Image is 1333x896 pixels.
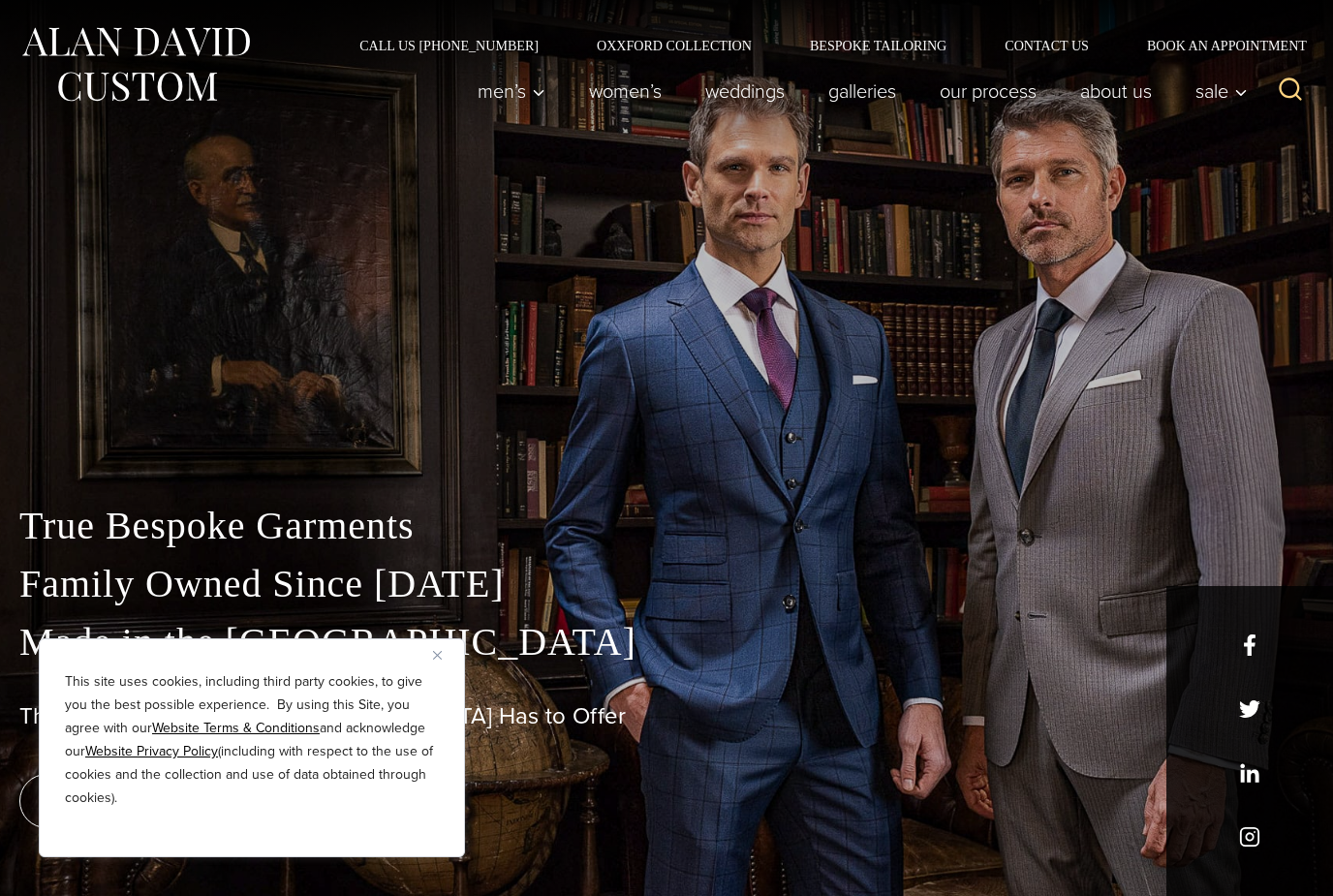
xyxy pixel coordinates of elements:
p: True Bespoke Garments Family Owned Since [DATE] Made in the [GEOGRAPHIC_DATA] [19,497,1314,671]
img: Alan David Custom [19,21,252,108]
a: Call Us [PHONE_NUMBER] [330,39,568,52]
button: View Search Form [1267,68,1314,114]
span: Sale [1195,81,1248,101]
a: Galleries [807,72,918,110]
a: Women’s [568,72,684,110]
a: Book an Appointment [1118,39,1314,52]
a: weddings [684,72,807,110]
span: Men’s [478,81,545,101]
a: Oxxford Collection [568,39,781,52]
nav: Secondary Navigation [330,39,1314,52]
a: Contact Us [976,39,1118,52]
a: Bespoke Tailoring [781,39,976,52]
a: book an appointment [19,774,291,828]
a: Our Process [918,72,1059,110]
a: Website Terms & Conditions [152,718,320,738]
p: This site uses cookies, including third party cookies, to give you the best possible experience. ... [65,670,439,810]
a: About Us [1059,72,1174,110]
h1: The Best Custom Suits [GEOGRAPHIC_DATA] Has to Offer [19,702,1314,730]
a: Website Privacy Policy [85,741,218,761]
nav: Primary Navigation [456,72,1258,110]
button: Close [433,643,456,666]
img: Close [433,651,442,660]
